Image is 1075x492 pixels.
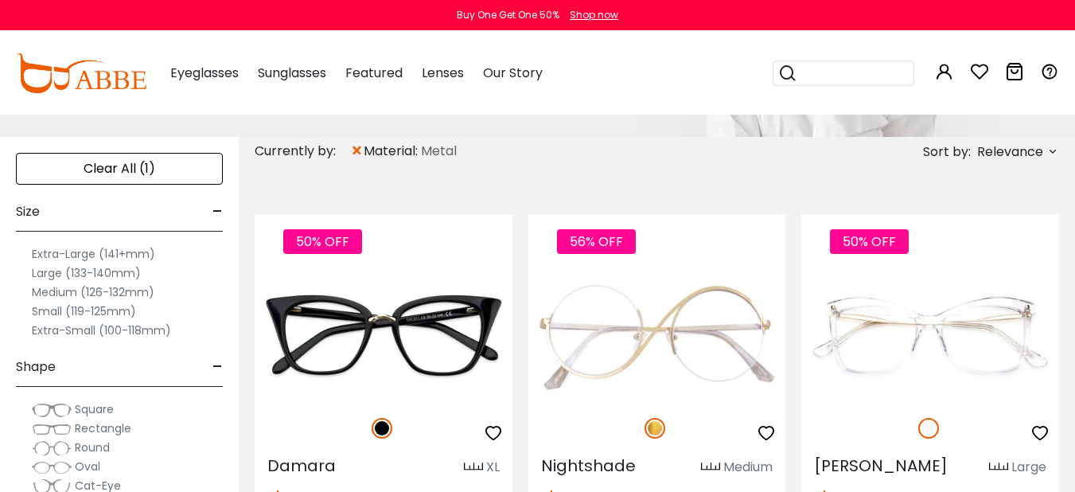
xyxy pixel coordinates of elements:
span: Size [16,193,40,231]
div: Clear All (1) [16,153,223,185]
span: Our Story [483,64,543,82]
span: 50% OFF [283,229,362,254]
span: × [350,137,364,166]
span: 56% OFF [557,229,636,254]
img: Gold [645,418,665,439]
span: - [212,348,223,386]
div: Medium [723,458,773,477]
span: Round [75,439,110,455]
span: Relevance [977,138,1043,166]
img: size ruler [464,462,483,474]
div: Shop now [570,8,618,22]
span: Sunglasses [258,64,326,82]
span: Sort by: [923,143,971,161]
span: 50% OFF [830,229,909,254]
span: Nightshade [541,455,636,477]
img: size ruler [989,462,1008,474]
span: Oval [75,459,100,474]
span: Featured [345,64,403,82]
a: Shop now [562,8,618,21]
label: Large (133-140mm) [32,264,141,283]
label: Medium (126-132mm) [32,283,154,302]
span: [PERSON_NAME] [814,455,948,477]
span: Metal [421,142,457,161]
img: Translucent Bertha - Acetate,Metal ,Universal Bridge Fit [801,271,1059,400]
label: Extra-Small (100-118mm) [32,321,171,340]
img: Oval.png [32,459,72,475]
div: Buy One Get One 50% [457,8,559,22]
img: Black Damara - Acetate,Metal ,Universal Bridge Fit [255,271,512,400]
span: Eyeglasses [170,64,239,82]
span: Damara [267,455,336,477]
label: Small (119-125mm) [32,302,136,321]
div: Large [1011,458,1046,477]
div: Currently by: [255,137,350,166]
label: Extra-Large (141+mm) [32,244,155,264]
img: Square.png [32,402,72,418]
img: Rectangle.png [32,421,72,437]
span: Rectangle [75,420,131,436]
img: Gold Nightshade - Metal ,Adjust Nose Pads [528,271,786,400]
img: abbeglasses.com [16,53,146,93]
span: Square [75,401,114,417]
img: Translucent [918,418,939,439]
span: Lenses [422,64,464,82]
img: Black [372,418,392,439]
span: - [212,193,223,231]
div: XL [486,458,500,477]
span: material: [364,142,421,161]
span: Shape [16,348,56,386]
img: size ruler [701,462,720,474]
img: Round.png [32,440,72,456]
